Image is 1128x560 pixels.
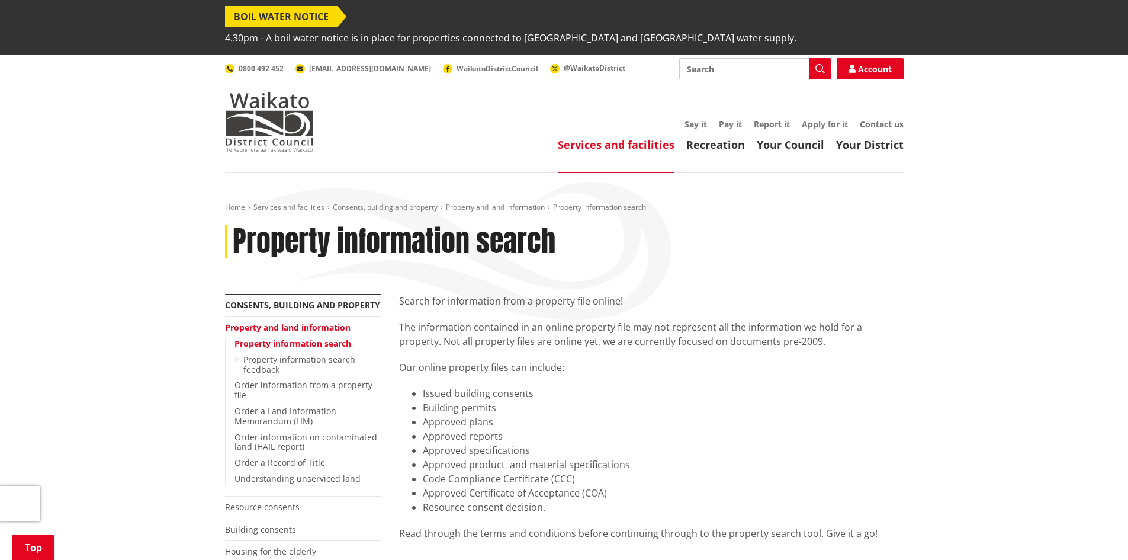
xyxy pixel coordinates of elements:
a: Understanding unserviced land [234,473,361,484]
a: @WaikatoDistrict [550,63,625,73]
a: Order a Land Information Memorandum (LIM) [234,405,336,427]
li: Approved reports [423,429,904,443]
span: BOIL WATER NOTICE [225,6,338,27]
a: Recreation [686,137,745,152]
a: Contact us [860,119,904,130]
a: Services and facilities [558,137,674,152]
a: Top [12,535,54,560]
a: Property information search feedback [243,354,355,375]
a: [EMAIL_ADDRESS][DOMAIN_NAME] [295,63,431,73]
span: WaikatoDistrictCouncil [457,63,538,73]
li: Resource consent decision. [423,500,904,514]
h1: Property information search [233,225,555,259]
a: Consents, building and property [333,202,438,212]
a: Services and facilities [253,202,324,212]
a: Property and land information [225,322,351,333]
a: Your Council [757,137,824,152]
li: Code Compliance Certificate (CCC) [423,472,904,486]
span: [EMAIL_ADDRESS][DOMAIN_NAME] [309,63,431,73]
img: Waikato District Council - Te Kaunihera aa Takiwaa o Waikato [225,92,314,152]
li: Approved Certificate of Acceptance (COA) [423,486,904,500]
a: Say it [684,119,707,130]
p: The information contained in an online property file may not represent all the information we hol... [399,320,904,348]
div: Read through the terms and conditions before continuing through to the property search tool. Give... [399,526,904,540]
a: Apply for it [802,119,848,130]
li: Approved product and material specifications [423,457,904,472]
span: 4.30pm - A boil water notice is in place for properties connected to [GEOGRAPHIC_DATA] and [GEOGR... [225,27,796,49]
a: Consents, building and property [225,299,380,311]
a: Order information on contaminated land (HAIL report) [234,431,377,453]
a: Report it [754,119,790,130]
a: Order information from a property file [234,379,372,401]
a: Home [225,202,245,212]
p: Search for information from a property file online! [399,294,904,308]
input: Search input [679,58,831,79]
a: Order a Record of Title [234,457,325,468]
a: WaikatoDistrictCouncil [443,63,538,73]
span: Our online property files can include: [399,361,564,374]
li: Approved plans [423,415,904,429]
a: 0800 492 452 [225,63,284,73]
li: Building permits [423,401,904,415]
a: Your District [836,137,904,152]
a: Account [837,58,904,79]
a: Resource consents [225,501,300,513]
li: Issued building consents [423,386,904,401]
span: Property information search [553,202,646,212]
a: Building consents [225,524,296,535]
a: Property and land information [446,202,545,212]
a: Property information search [234,338,351,349]
span: @WaikatoDistrict [564,63,625,73]
li: Approved specifications [423,443,904,457]
nav: breadcrumb [225,203,904,213]
a: Housing for the elderly [225,546,316,557]
a: Pay it [719,119,742,130]
span: 0800 492 452 [239,63,284,73]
